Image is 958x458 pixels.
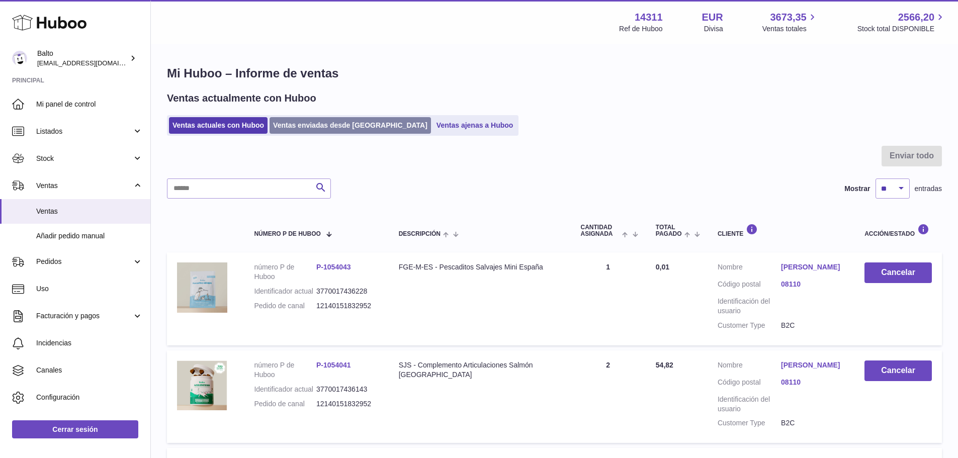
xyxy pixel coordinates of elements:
span: Listados [36,127,132,136]
span: Facturación y pagos [36,311,132,321]
img: internalAdmin-14311@internal.huboo.com [12,51,27,66]
dt: Customer Type [718,321,781,330]
span: Stock total DISPONIBLE [857,24,946,34]
strong: EUR [702,11,723,24]
a: Ventas ajenas a Huboo [433,117,517,134]
span: 0,01 [656,263,669,271]
td: 1 [570,252,645,345]
span: Configuración [36,393,143,402]
dt: Nombre [718,360,781,373]
dt: número P de Huboo [254,360,316,380]
span: Descripción [399,231,441,237]
span: número P de Huboo [254,231,320,237]
dd: 3770017436143 [316,385,379,394]
span: 3673,35 [770,11,806,24]
dt: Identificación del usuario [718,297,781,316]
div: SJS - Complemento Articulaciones Salmón [GEOGRAPHIC_DATA] [399,360,561,380]
span: Uso [36,284,143,294]
dd: 12140151832952 [316,399,379,409]
a: P-1054043 [316,263,351,271]
div: Ref de Huboo [619,24,662,34]
span: Total pagado [656,224,682,237]
a: [PERSON_NAME] [781,262,844,272]
dt: Código postal [718,280,781,292]
dt: Identificación del usuario [718,395,781,414]
dt: Nombre [718,262,781,274]
span: Ventas totales [762,24,818,34]
td: 2 [570,350,645,443]
div: Cliente [718,224,844,237]
a: 3673,35 Ventas totales [762,11,818,34]
span: Ventas [36,207,143,216]
dt: número P de Huboo [254,262,316,282]
div: Acción/Estado [864,224,932,237]
dt: Código postal [718,378,781,390]
span: Canales [36,365,143,375]
h1: Mi Huboo – Informe de ventas [167,65,942,81]
a: 08110 [781,280,844,289]
span: Cantidad ASIGNADA [580,224,620,237]
span: [EMAIL_ADDRESS][DOMAIN_NAME] [37,59,148,67]
img: 1754381750.png [177,360,227,411]
img: 143111755177971.png [177,262,227,313]
button: Cancelar [864,360,932,381]
dt: Identificador actual [254,287,316,296]
dt: Identificador actual [254,385,316,394]
span: 2566,20 [898,11,934,24]
label: Mostrar [844,184,870,194]
button: Cancelar [864,262,932,283]
span: Stock [36,154,132,163]
a: Ventas enviadas desde [GEOGRAPHIC_DATA] [270,117,431,134]
span: 54,82 [656,361,673,369]
a: 08110 [781,378,844,387]
a: 2566,20 Stock total DISPONIBLE [857,11,946,34]
dt: Pedido de canal [254,399,316,409]
span: Mi panel de control [36,100,143,109]
dt: Pedido de canal [254,301,316,311]
h2: Ventas actualmente con Huboo [167,91,316,105]
div: FGE-M-ES - Pescaditos Salvajes Mini España [399,262,561,272]
a: Ventas actuales con Huboo [169,117,268,134]
span: entradas [915,184,942,194]
div: Divisa [704,24,723,34]
dd: 3770017436228 [316,287,379,296]
span: Incidencias [36,338,143,348]
span: Pedidos [36,257,132,266]
dd: B2C [781,418,844,428]
a: Cerrar sesión [12,420,138,438]
span: Añadir pedido manual [36,231,143,241]
strong: 14311 [635,11,663,24]
a: P-1054041 [316,361,351,369]
span: Ventas [36,181,132,191]
dd: B2C [781,321,844,330]
dd: 12140151832952 [316,301,379,311]
div: Balto [37,49,128,68]
a: [PERSON_NAME] [781,360,844,370]
dt: Customer Type [718,418,781,428]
